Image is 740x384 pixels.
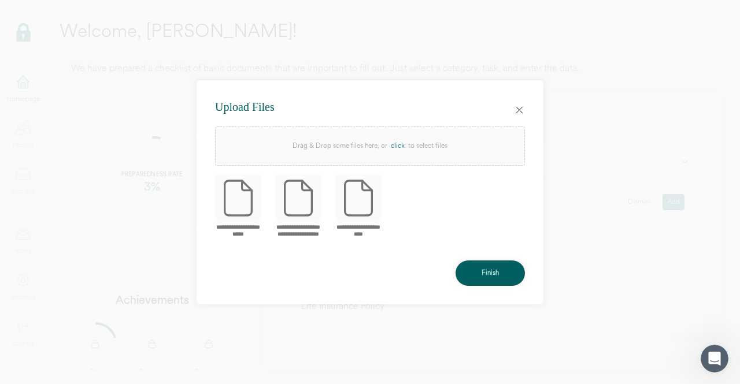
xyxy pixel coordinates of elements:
[701,345,728,372] iframe: Intercom live chat
[215,99,275,115] div: Upload Files
[293,140,447,152] div: Drag & Drop some files here, or to select files
[482,267,499,279] div: Finish
[215,126,525,166] div: Drag & Drop some files here, orclickto select files
[456,260,525,286] button: Finish
[387,140,408,152] div: click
